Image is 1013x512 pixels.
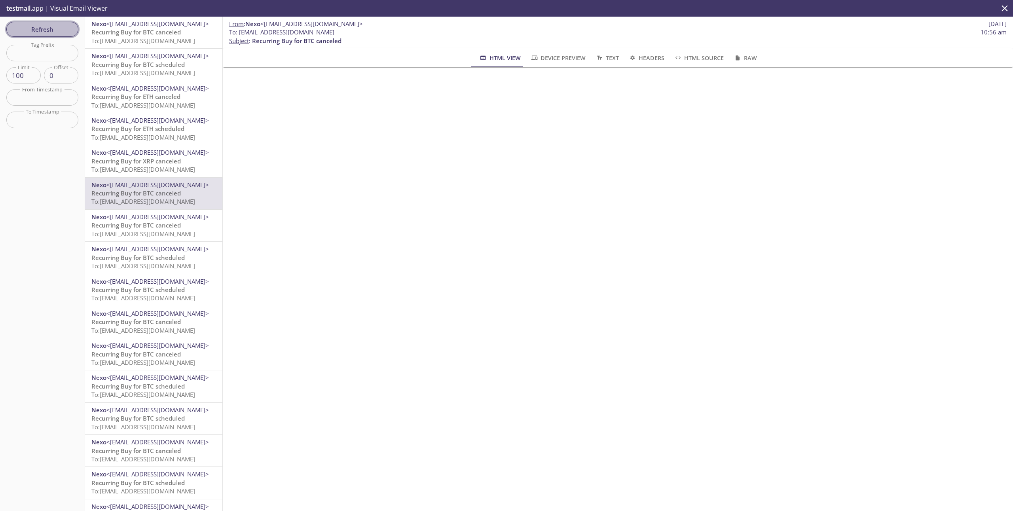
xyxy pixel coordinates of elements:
span: <[EMAIL_ADDRESS][DOMAIN_NAME]> [106,52,209,60]
span: <[EMAIL_ADDRESS][DOMAIN_NAME]> [106,245,209,253]
span: Nexo [91,438,106,446]
span: HTML View [479,53,520,63]
div: Nexo<[EMAIL_ADDRESS][DOMAIN_NAME]>Recurring Buy for BTC scheduledTo:[EMAIL_ADDRESS][DOMAIN_NAME] [85,242,222,273]
div: Nexo<[EMAIL_ADDRESS][DOMAIN_NAME]>Recurring Buy for BTC scheduledTo:[EMAIL_ADDRESS][DOMAIN_NAME] [85,370,222,402]
span: Recurring Buy for BTC canceled [91,350,181,358]
span: Raw [733,53,757,63]
span: <[EMAIL_ADDRESS][DOMAIN_NAME]> [106,213,209,221]
span: Nexo [91,52,106,60]
span: Recurring Buy for BTC scheduled [91,286,185,294]
div: Nexo<[EMAIL_ADDRESS][DOMAIN_NAME]>Recurring Buy for BTC canceledTo:[EMAIL_ADDRESS][DOMAIN_NAME] [85,178,222,209]
span: Nexo [91,245,106,253]
span: Recurring Buy for BTC scheduled [91,61,185,68]
span: <[EMAIL_ADDRESS][DOMAIN_NAME]> [106,277,209,285]
span: Text [595,53,618,63]
span: From [229,20,244,28]
span: To: [EMAIL_ADDRESS][DOMAIN_NAME] [91,294,195,302]
span: To: [EMAIL_ADDRESS][DOMAIN_NAME] [91,165,195,173]
span: Refresh [13,24,72,34]
span: To: [EMAIL_ADDRESS][DOMAIN_NAME] [91,37,195,45]
span: Nexo [91,374,106,381]
span: Subject [229,37,249,45]
span: Nexo [91,277,106,285]
span: To: [EMAIL_ADDRESS][DOMAIN_NAME] [91,101,195,109]
div: Nexo<[EMAIL_ADDRESS][DOMAIN_NAME]>Recurring Buy for BTC canceledTo:[EMAIL_ADDRESS][DOMAIN_NAME] [85,338,222,370]
span: To: [EMAIL_ADDRESS][DOMAIN_NAME] [91,197,195,205]
div: Nexo<[EMAIL_ADDRESS][DOMAIN_NAME]>Recurring Buy for BTC scheduledTo:[EMAIL_ADDRESS][DOMAIN_NAME] [85,403,222,434]
span: Nexo [91,406,106,414]
div: Nexo<[EMAIL_ADDRESS][DOMAIN_NAME]>Recurring Buy for ETH canceledTo:[EMAIL_ADDRESS][DOMAIN_NAME] [85,81,222,113]
span: testmail [6,4,30,13]
span: Recurring Buy for BTC canceled [91,318,181,326]
span: <[EMAIL_ADDRESS][DOMAIN_NAME]> [106,309,209,317]
div: Nexo<[EMAIL_ADDRESS][DOMAIN_NAME]>Recurring Buy for BTC scheduledTo:[EMAIL_ADDRESS][DOMAIN_NAME] [85,467,222,499]
div: Nexo<[EMAIL_ADDRESS][DOMAIN_NAME]>Recurring Buy for BTC canceledTo:[EMAIL_ADDRESS][DOMAIN_NAME] [85,306,222,338]
span: Recurring Buy for BTC canceled [252,37,341,45]
span: Recurring Buy for BTC canceled [91,221,181,229]
span: <[EMAIL_ADDRESS][DOMAIN_NAME]> [106,470,209,478]
span: Nexo [91,20,106,28]
button: Refresh [6,22,78,37]
span: To: [EMAIL_ADDRESS][DOMAIN_NAME] [91,69,195,77]
span: To: [EMAIL_ADDRESS][DOMAIN_NAME] [91,487,195,495]
span: <[EMAIL_ADDRESS][DOMAIN_NAME]> [106,181,209,189]
span: <[EMAIL_ADDRESS][DOMAIN_NAME]> [106,20,209,28]
span: <[EMAIL_ADDRESS][DOMAIN_NAME]> [106,406,209,414]
span: <[EMAIL_ADDRESS][DOMAIN_NAME]> [106,374,209,381]
span: Recurring Buy for ETH canceled [91,93,180,101]
span: To: [EMAIL_ADDRESS][DOMAIN_NAME] [91,423,195,431]
span: [DATE] [988,20,1007,28]
div: Nexo<[EMAIL_ADDRESS][DOMAIN_NAME]>Recurring Buy for XRP canceledTo:[EMAIL_ADDRESS][DOMAIN_NAME] [85,145,222,177]
span: : [EMAIL_ADDRESS][DOMAIN_NAME] [229,28,334,36]
span: Recurring Buy for BTC scheduled [91,479,185,487]
span: Nexo [91,148,106,156]
div: Nexo<[EMAIL_ADDRESS][DOMAIN_NAME]>Recurring Buy for BTC canceledTo:[EMAIL_ADDRESS][DOMAIN_NAME] [85,435,222,466]
span: Nexo [245,20,260,28]
div: Nexo<[EMAIL_ADDRESS][DOMAIN_NAME]>Recurring Buy for BTC scheduledTo:[EMAIL_ADDRESS][DOMAIN_NAME] [85,49,222,80]
span: Recurring Buy for BTC scheduled [91,254,185,262]
span: <[EMAIL_ADDRESS][DOMAIN_NAME]> [106,148,209,156]
span: 10:56 am [981,28,1007,36]
span: To: [EMAIL_ADDRESS][DOMAIN_NAME] [91,326,195,334]
span: Recurring Buy for XRP canceled [91,157,181,165]
span: To: [EMAIL_ADDRESS][DOMAIN_NAME] [91,391,195,398]
span: <[EMAIL_ADDRESS][DOMAIN_NAME]> [260,20,363,28]
span: <[EMAIL_ADDRESS][DOMAIN_NAME]> [106,503,209,510]
span: To: [EMAIL_ADDRESS][DOMAIN_NAME] [91,230,195,238]
span: Nexo [91,341,106,349]
span: Recurring Buy for BTC canceled [91,447,181,455]
span: To: [EMAIL_ADDRESS][DOMAIN_NAME] [91,455,195,463]
span: Nexo [91,470,106,478]
span: <[EMAIL_ADDRESS][DOMAIN_NAME]> [106,84,209,92]
span: <[EMAIL_ADDRESS][DOMAIN_NAME]> [106,438,209,446]
span: Headers [628,53,664,63]
span: Nexo [91,213,106,221]
span: <[EMAIL_ADDRESS][DOMAIN_NAME]> [106,341,209,349]
span: Nexo [91,309,106,317]
span: Recurring Buy for BTC scheduled [91,414,185,422]
span: Recurring Buy for BTC scheduled [91,382,185,390]
span: <[EMAIL_ADDRESS][DOMAIN_NAME]> [106,116,209,124]
span: To: [EMAIL_ADDRESS][DOMAIN_NAME] [91,358,195,366]
span: : [229,20,363,28]
span: Recurring Buy for BTC canceled [91,189,181,197]
span: To [229,28,236,36]
span: Nexo [91,503,106,510]
span: Recurring Buy for BTC canceled [91,28,181,36]
p: : [229,28,1007,45]
span: Nexo [91,84,106,92]
span: Recurring Buy for ETH scheduled [91,125,184,133]
span: Nexo [91,181,106,189]
span: Nexo [91,116,106,124]
span: HTML Source [674,53,724,63]
span: To: [EMAIL_ADDRESS][DOMAIN_NAME] [91,133,195,141]
div: Nexo<[EMAIL_ADDRESS][DOMAIN_NAME]>Recurring Buy for BTC canceledTo:[EMAIL_ADDRESS][DOMAIN_NAME] [85,17,222,48]
div: Nexo<[EMAIL_ADDRESS][DOMAIN_NAME]>Recurring Buy for BTC scheduledTo:[EMAIL_ADDRESS][DOMAIN_NAME] [85,274,222,306]
div: Nexo<[EMAIL_ADDRESS][DOMAIN_NAME]>Recurring Buy for BTC canceledTo:[EMAIL_ADDRESS][DOMAIN_NAME] [85,210,222,241]
div: Nexo<[EMAIL_ADDRESS][DOMAIN_NAME]>Recurring Buy for ETH scheduledTo:[EMAIL_ADDRESS][DOMAIN_NAME] [85,113,222,145]
span: Device Preview [530,53,586,63]
span: To: [EMAIL_ADDRESS][DOMAIN_NAME] [91,262,195,270]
